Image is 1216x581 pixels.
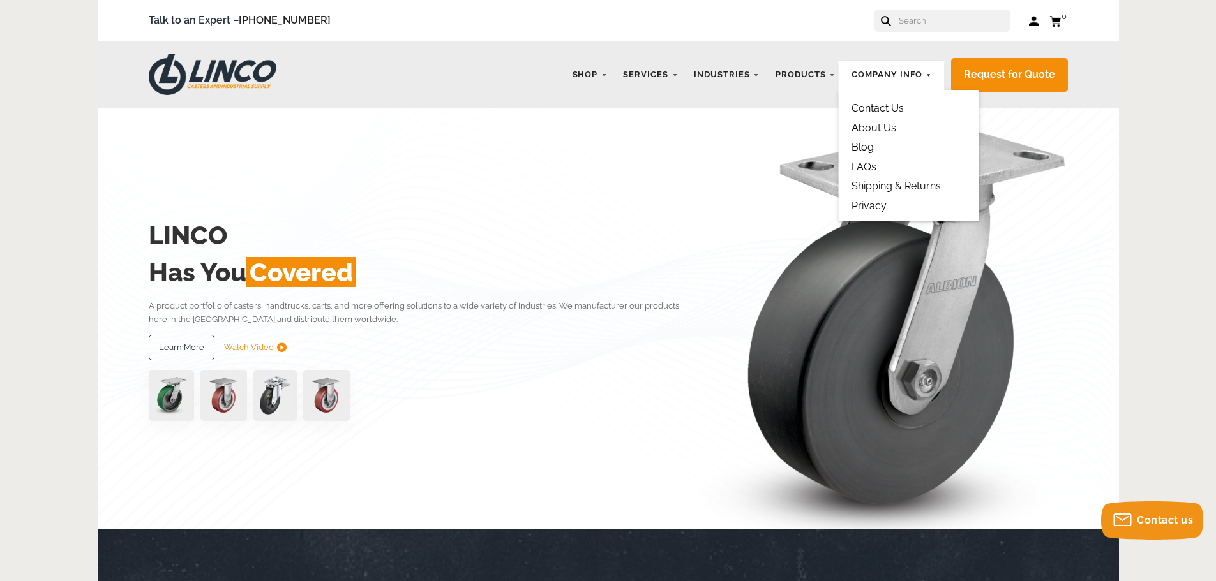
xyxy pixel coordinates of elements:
a: Watch Video [224,335,287,360]
img: capture-59611-removebg-preview-1.png [303,370,350,421]
img: capture-59611-removebg-preview-1.png [200,370,247,421]
p: A product portfolio of casters, handtrucks, carts, and more offering solutions to a wide variety ... [149,299,698,327]
span: Contact us [1137,514,1193,526]
span: Covered [246,257,356,287]
a: Shipping & Returns [852,180,941,192]
a: FAQs [852,161,876,173]
a: [PHONE_NUMBER] [239,14,331,26]
img: pn3orx8a-94725-1-1-.png [149,370,194,421]
a: Company Info [845,63,938,87]
a: Shop [566,63,614,87]
a: Request for Quote [951,58,1068,92]
input: Search [897,10,1010,32]
h2: Has You [149,254,698,291]
span: 0 [1062,11,1067,21]
a: Contact Us [852,102,904,114]
a: Privacy [852,200,887,212]
span: Talk to an Expert – [149,12,331,29]
a: About Us [852,122,896,134]
button: Contact us [1101,501,1203,540]
a: Blog [852,141,874,153]
a: 0 [1049,13,1068,29]
a: Learn More [149,335,214,360]
img: subtract.png [277,342,287,352]
a: Log in [1029,15,1040,27]
a: Services [617,63,684,87]
img: linco_caster [702,108,1068,529]
img: lvwpp200rst849959jpg-30522-removebg-preview-1.png [253,370,297,421]
a: Industries [687,63,766,87]
h2: LINCO [149,217,698,254]
img: LINCO CASTERS & INDUSTRIAL SUPPLY [149,54,276,95]
a: Products [769,63,842,87]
